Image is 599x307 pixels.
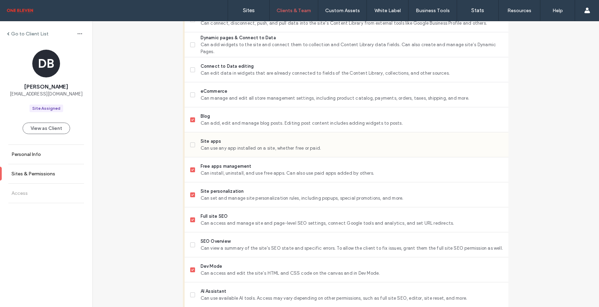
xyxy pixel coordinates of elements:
span: Can manage and edit all store management settings, including product catalog, payments, orders, t... [201,95,503,102]
div: DB [32,50,60,77]
label: Resources [507,8,531,14]
label: Personal Info [11,151,41,157]
span: Dev Mode [201,263,503,270]
span: Dynamic pages & Connect to Data [201,34,503,41]
span: Site personalization [201,188,503,195]
label: Help [552,8,563,14]
span: Can use any app installed on a site, whether free or paid. [201,145,503,152]
span: AI Assistant [201,288,503,295]
span: [PERSON_NAME] [24,83,68,91]
label: Stats [471,7,484,14]
span: Help [16,5,30,11]
div: Site Assigned [32,105,60,111]
span: Can connect, disconnect, push, and pull data into the site’s Content Library from external tools ... [201,20,503,27]
label: Sites [243,7,255,14]
span: Can view a summary of the site's SEO state and specific errors. To allow the client to fix issues... [201,245,503,252]
span: Can add widgets to the site and connect them to collection and Content Library data fields. Can a... [201,41,503,55]
span: SEO Overview [201,238,503,245]
label: Sites & Permissions [11,171,55,177]
span: eCommerce [201,88,503,95]
span: [EMAIL_ADDRESS][DOMAIN_NAME] [10,91,83,98]
label: Custom Assets [325,8,360,14]
label: Go to Client List [11,31,49,37]
span: Site apps [201,138,503,145]
span: Blog [201,113,503,120]
span: Can use available AI tools. Access may vary depending on other permissions, such as full site SEO... [201,295,503,302]
span: Can access and edit the site’s HTML and CSS code on the canvas and in Dev Mode. [201,270,503,277]
span: Can set and manage site personalization rules, including popups, special promotions, and more. [201,195,503,202]
span: Can add, edit and manage blog posts. Editing post content includes adding widgets to posts. [201,120,503,127]
span: Full site SEO [201,213,503,220]
label: Business Tools [416,8,450,14]
button: View as Client [23,123,70,134]
label: Access [11,190,28,196]
span: Free apps management [201,163,503,170]
span: Connect to Data editing [201,63,503,70]
span: Can access and manage site and page-level SEO settings, connect Google tools and analytics, and s... [201,220,503,227]
label: Clients & Team [277,8,311,14]
span: Can install, uninstall, and use free apps. Can also use paid apps added by others. [201,170,503,177]
label: White Label [374,8,401,14]
span: Can edit data in widgets that are already connected to fields of the Content Library, collections... [201,70,503,77]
